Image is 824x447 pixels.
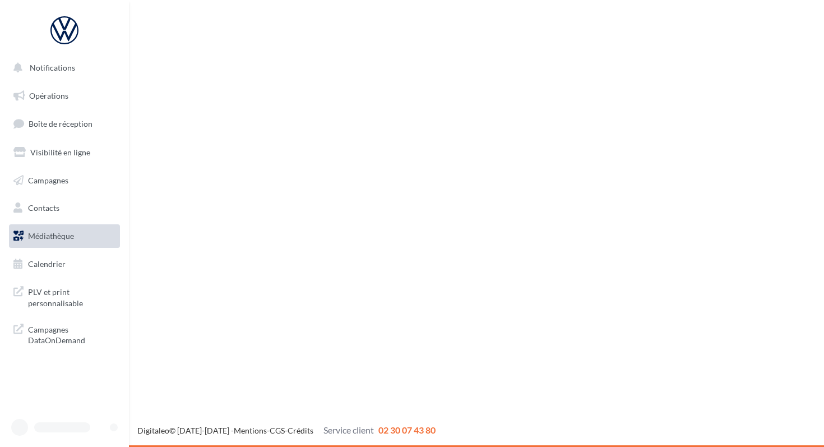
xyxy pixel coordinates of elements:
[7,56,118,80] button: Notifications
[323,425,374,435] span: Service client
[7,141,122,164] a: Visibilité en ligne
[29,91,68,100] span: Opérations
[7,196,122,220] a: Contacts
[28,322,115,346] span: Campagnes DataOnDemand
[7,224,122,248] a: Médiathèque
[378,425,436,435] span: 02 30 07 43 80
[270,426,285,435] a: CGS
[234,426,267,435] a: Mentions
[137,426,436,435] span: © [DATE]-[DATE] - - -
[28,175,68,185] span: Campagnes
[7,317,122,351] a: Campagnes DataOnDemand
[7,112,122,136] a: Boîte de réception
[28,231,74,241] span: Médiathèque
[7,169,122,192] a: Campagnes
[28,203,59,213] span: Contacts
[28,259,66,269] span: Calendrier
[7,252,122,276] a: Calendrier
[288,426,313,435] a: Crédits
[7,84,122,108] a: Opérations
[28,284,115,308] span: PLV et print personnalisable
[30,148,90,157] span: Visibilité en ligne
[29,119,92,128] span: Boîte de réception
[30,63,75,72] span: Notifications
[7,280,122,313] a: PLV et print personnalisable
[137,426,169,435] a: Digitaleo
